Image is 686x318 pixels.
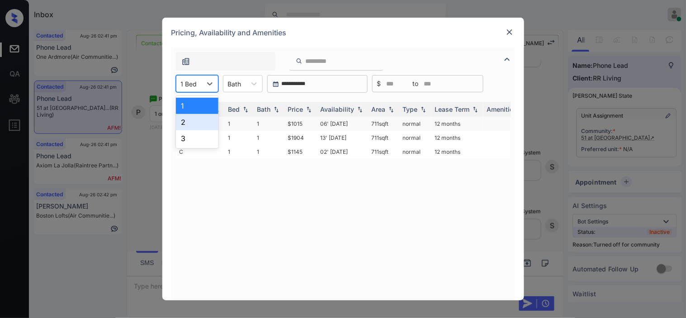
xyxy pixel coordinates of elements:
td: C [176,145,225,159]
img: sorting [272,106,281,113]
td: $1904 [284,131,317,145]
div: Bath [257,105,271,113]
span: $ [377,79,381,89]
td: 13' [DATE] [317,131,368,145]
div: Price [288,105,303,113]
td: 1 [225,131,254,145]
td: 12 months [431,131,483,145]
td: 1 [254,131,284,145]
td: $1015 [284,117,317,131]
td: 06' [DATE] [317,117,368,131]
td: 12 months [431,145,483,159]
td: $1145 [284,145,317,159]
div: Area [372,105,386,113]
img: icon-zuma [296,57,303,65]
img: sorting [241,106,250,113]
td: 1 [225,145,254,159]
div: 3 [176,130,218,147]
div: Type [403,105,418,113]
span: to [413,79,419,89]
div: 2 [176,114,218,130]
td: 1 [254,145,284,159]
td: 711 sqft [368,131,399,145]
td: 1 [225,117,254,131]
td: 711 sqft [368,117,399,131]
img: sorting [419,106,428,113]
div: Pricing, Availability and Amenities [162,18,524,47]
div: 1 [176,98,218,114]
img: icon-zuma [502,54,513,65]
div: Availability [321,105,355,113]
td: normal [399,145,431,159]
td: normal [399,117,431,131]
td: 12 months [431,117,483,131]
td: normal [399,131,431,145]
img: icon-zuma [181,57,190,66]
div: Amenities [487,105,517,113]
div: Lease Term [435,105,470,113]
td: 1 [254,117,284,131]
img: sorting [471,106,480,113]
div: Bed [228,105,240,113]
img: close [505,28,514,37]
img: sorting [355,106,364,113]
img: sorting [304,106,313,113]
img: sorting [387,106,396,113]
td: 711 sqft [368,145,399,159]
td: 02' [DATE] [317,145,368,159]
